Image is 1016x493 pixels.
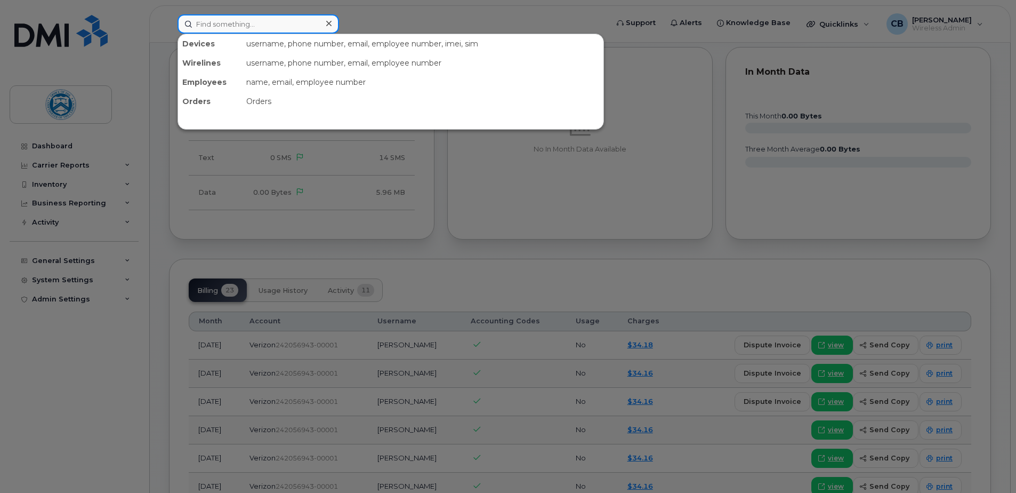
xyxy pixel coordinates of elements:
[178,73,242,92] div: Employees
[242,73,603,92] div: name, email, employee number
[178,14,339,34] input: Find something...
[178,34,242,53] div: Devices
[242,53,603,73] div: username, phone number, email, employee number
[970,447,1008,485] iframe: Messenger Launcher
[242,34,603,53] div: username, phone number, email, employee number, imei, sim
[178,92,242,111] div: Orders
[178,53,242,73] div: Wirelines
[242,92,603,111] div: Orders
